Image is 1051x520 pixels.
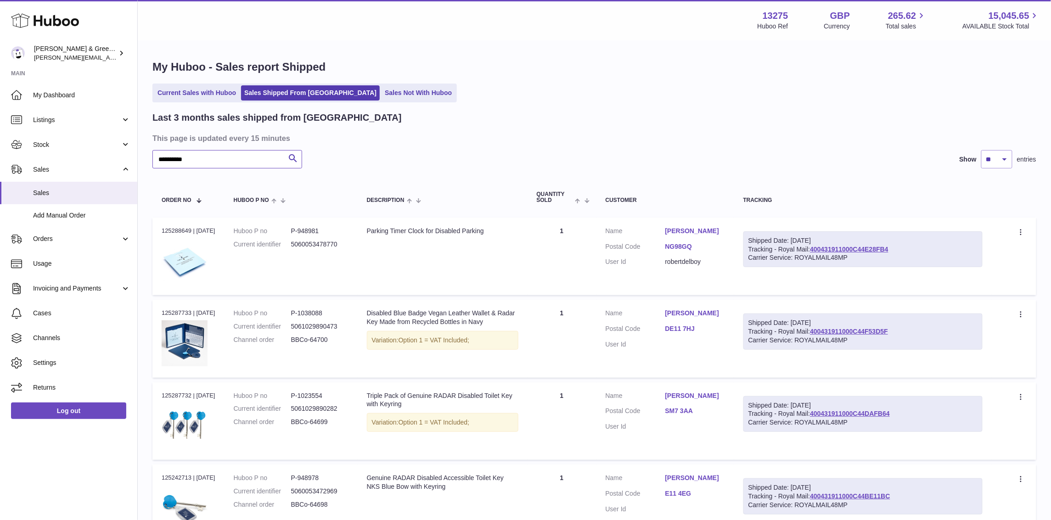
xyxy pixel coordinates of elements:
dd: BBCo-64700 [291,335,348,344]
span: Option 1 = VAT Included; [399,419,470,426]
span: AVAILABLE Stock Total [962,22,1040,31]
dt: Huboo P no [234,227,291,235]
a: 265.62 Total sales [886,10,927,31]
dt: Huboo P no [234,309,291,318]
div: Shipped Date: [DATE] [748,483,978,492]
dt: Current identifier [234,404,291,413]
dd: BBCo-64699 [291,418,348,426]
a: Sales Not With Huboo [382,85,455,101]
dt: User Id [606,422,665,431]
strong: 13275 [763,10,788,22]
span: Orders [33,235,121,243]
dd: P-1038088 [291,309,348,318]
div: Shipped Date: [DATE] [748,236,978,245]
label: Show [960,155,977,164]
img: $_57.JPG [162,238,208,284]
dd: 5061029890473 [291,322,348,331]
span: Listings [33,116,121,124]
a: Current Sales with Huboo [154,85,239,101]
dt: Huboo P no [234,474,291,482]
a: Log out [11,403,126,419]
span: Quantity Sold [537,191,573,203]
a: SM7 3AA [665,407,725,415]
a: 15,045.65 AVAILABLE Stock Total [962,10,1040,31]
div: Customer [606,197,725,203]
dt: Postal Code [606,242,665,253]
span: Settings [33,358,130,367]
dt: Name [606,474,665,485]
span: Channels [33,334,130,342]
dt: Channel order [234,418,291,426]
div: Shipped Date: [DATE] [748,401,978,410]
a: 400431911000C44DAFB64 [810,410,890,417]
dd: 5060053478770 [291,240,348,249]
a: E11 4EG [665,489,725,498]
img: BlueBadgeCoFeb25-156.jpg [162,320,208,366]
dt: Channel order [234,335,291,344]
img: ellen@bluebadgecompany.co.uk [11,46,25,60]
a: [PERSON_NAME] [665,309,725,318]
div: Shipped Date: [DATE] [748,319,978,327]
div: Triple Pack of Genuine RADAR Disabled Toilet Key with Keyring [367,391,518,409]
a: [PERSON_NAME] [665,474,725,482]
span: Description [367,197,405,203]
dt: User Id [606,505,665,514]
dt: Channel order [234,500,291,509]
a: 400431911000C44BE11BC [810,492,890,500]
div: Disabled Blue Badge Vegan Leather Wallet & Radar Key Made from Recycled Bottles in Navy [367,309,518,326]
div: Carrier Service: ROYALMAIL48MP [748,418,978,427]
dt: Current identifier [234,487,291,496]
dt: Postal Code [606,489,665,500]
dd: P-948981 [291,227,348,235]
div: Tracking - Royal Mail: [743,478,983,514]
dt: Postal Code [606,407,665,418]
dt: Postal Code [606,324,665,335]
span: Option 1 = VAT Included; [399,336,470,344]
dt: Name [606,391,665,403]
strong: GBP [830,10,850,22]
span: Cases [33,309,130,318]
dt: Huboo P no [234,391,291,400]
div: Tracking - Royal Mail: [743,396,983,432]
a: DE11 7HJ [665,324,725,333]
td: 1 [528,382,596,460]
a: [PERSON_NAME] [665,391,725,400]
img: Untitled_design_6b39eecb-c31b-464a-a983-b07d6a3803c4.png [162,403,208,448]
div: Parking Timer Clock for Disabled Parking [367,227,518,235]
a: NG98GQ [665,242,725,251]
div: 125242713 | [DATE] [162,474,215,482]
div: 125288649 | [DATE] [162,227,215,235]
span: Stock [33,140,121,149]
td: 1 [528,218,596,295]
dt: Current identifier [234,240,291,249]
dd: BBCo-64698 [291,500,348,509]
div: Tracking [743,197,983,203]
span: My Dashboard [33,91,130,100]
div: Huboo Ref [758,22,788,31]
div: Carrier Service: ROYALMAIL48MP [748,501,978,509]
h1: My Huboo - Sales report Shipped [152,60,1036,74]
dd: 5060053472969 [291,487,348,496]
span: Sales [33,165,121,174]
div: 125287732 | [DATE] [162,391,215,400]
span: Returns [33,383,130,392]
a: Sales Shipped From [GEOGRAPHIC_DATA] [241,85,380,101]
dd: P-948978 [291,474,348,482]
h2: Last 3 months sales shipped from [GEOGRAPHIC_DATA] [152,112,402,124]
div: Currency [824,22,850,31]
a: [PERSON_NAME] [665,227,725,235]
dd: P-1023554 [291,391,348,400]
dt: Name [606,309,665,320]
td: 1 [528,300,596,377]
a: 400431911000C44E28FB4 [810,246,888,253]
dt: Name [606,227,665,238]
dd: robertdelboy [665,257,725,266]
span: Total sales [886,22,927,31]
span: 15,045.65 [989,10,1029,22]
a: 400431911000C44F53D5F [810,328,888,335]
div: Tracking - Royal Mail: [743,313,983,350]
span: Huboo P no [234,197,269,203]
dt: Current identifier [234,322,291,331]
div: Variation: [367,413,518,432]
div: Carrier Service: ROYALMAIL48MP [748,336,978,345]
